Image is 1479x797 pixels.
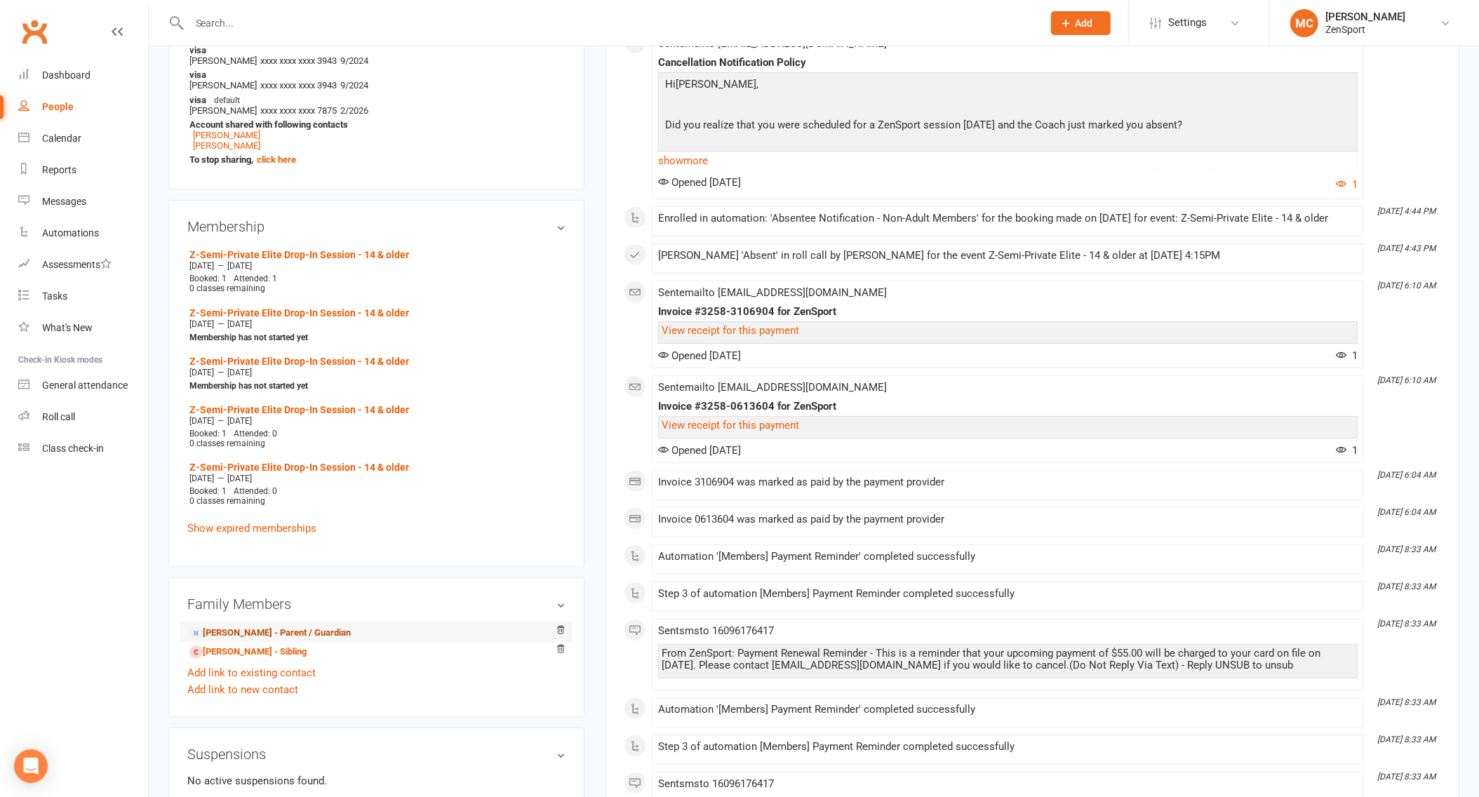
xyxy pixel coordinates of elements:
span: 1 [1336,444,1358,457]
button: Add [1051,11,1111,35]
span: [DATE] [189,319,214,329]
span: Opened [DATE] [658,349,741,362]
span: Sent email to [EMAIL_ADDRESS][DOMAIN_NAME] [658,381,887,394]
a: [PERSON_NAME] - Sibling [189,645,307,659]
a: Show expired memberships [187,522,316,535]
a: Z-Semi-Private Elite Drop-In Session - 14 & older [189,404,409,415]
div: Invoice #3258-0613604 for ZenSport [658,401,1358,413]
a: click here [257,154,296,165]
a: Z-Semi-Private Elite Drop-In Session - 14 & older [189,307,409,319]
span: 0 classes remaining [189,438,265,448]
div: Assessments [42,259,112,270]
i: [DATE] 8:33 AM [1377,582,1435,591]
div: [PERSON_NAME] [1325,11,1405,23]
a: People [18,91,148,123]
strong: visa [189,69,558,80]
a: [PERSON_NAME] [193,130,260,140]
i: [DATE] 8:33 AM [1377,772,1435,782]
span: 0 classes remaining [189,283,265,293]
span: Sent sms to 16096176417 [658,624,774,637]
i: [DATE] 8:33 AM [1377,735,1435,744]
a: Calendar [18,123,148,154]
strong: visa [189,94,558,105]
div: Open Intercom Messenger [14,749,48,783]
span: Opened [DATE] [658,176,741,189]
p: Did you realize that you were scheduled for a ZenSport session [DATE] and the Coach just marked y... [662,116,1354,137]
span: [DATE] [227,416,252,426]
div: What's New [42,322,93,333]
span: 9/2024 [340,80,368,91]
span: 2/2026 [340,105,368,116]
span: Sent sms to 16096176417 [658,777,774,790]
div: Calendar [42,133,81,144]
div: MC [1290,9,1318,37]
a: Automations [18,217,148,249]
a: View receipt for this payment [662,419,799,431]
span: Attended: 0 [234,486,277,496]
div: — [186,319,565,330]
span: [DATE] [189,261,214,271]
input: Search... [185,13,1033,33]
span: [DATE] [189,474,214,483]
a: Add link to new contact [187,681,298,698]
a: show more [658,151,1358,170]
span: [DATE] [189,368,214,377]
a: View receipt for this payment [662,324,799,337]
div: Automation '[Members] Payment Reminder' completed successfully [658,704,1358,716]
h3: Membership [187,219,565,234]
li: [PERSON_NAME] [187,92,565,167]
a: Assessments [18,249,148,281]
a: General attendance kiosk mode [18,370,148,401]
span: [DATE] [227,319,252,329]
div: — [186,473,565,484]
li: [PERSON_NAME] [187,43,565,68]
div: Automation '[Members] Payment Reminder' completed successfully [658,551,1358,563]
h3: Family Members [187,596,565,612]
a: Reports [18,154,148,186]
a: Dashboard [18,60,148,91]
i: [DATE] 6:04 AM [1377,507,1435,517]
span: 0 classes remaining [189,496,265,506]
span: Hi [665,78,676,91]
i: [DATE] 6:10 AM [1377,281,1435,290]
div: [PERSON_NAME] 'Absent' in roll call by [PERSON_NAME] for the event Z-Semi-Private Elite - 14 & ol... [658,250,1358,262]
div: Dashboard [42,69,91,81]
a: [PERSON_NAME] [193,140,260,151]
div: — [186,415,565,427]
span: 9/2024 [340,55,368,66]
a: Tasks [18,281,148,312]
span: 1 [1336,349,1358,362]
p: [PERSON_NAME], [662,76,1354,96]
strong: Account shared with following contacts [189,119,558,130]
span: Booked: 1 [189,274,227,283]
span: xxxx xxxx xxxx 7875 [260,105,337,116]
li: [PERSON_NAME] [187,67,565,93]
i: [DATE] 8:33 AM [1377,697,1435,707]
a: Z-Semi-Private Elite Drop-In Session - 14 & older [189,462,409,473]
i: [DATE] 4:43 PM [1377,243,1435,253]
strong: visa [189,45,558,55]
span: Booked: 1 [189,486,227,496]
div: Invoice 3106904 was marked as paid by the payment provider [658,476,1358,488]
a: Add link to existing contact [187,664,316,681]
div: — [186,367,565,378]
span: Sent email to [EMAIL_ADDRESS][DOMAIN_NAME] [658,286,887,299]
span: xxxx xxxx xxxx 3943 [260,55,337,66]
div: Enrolled in automation: 'Absentee Notification - Non-Adult Members' for the booking made on [DATE... [658,213,1358,225]
a: Z-Semi-Private Elite Drop-In Session - 14 & older [189,356,409,367]
div: Class check-in [42,443,104,454]
span: default [210,94,244,105]
i: [DATE] 8:33 AM [1377,544,1435,554]
span: [DATE] [189,416,214,426]
p: No active suspensions found. [187,772,565,789]
span: xxxx xxxx xxxx 3943 [260,80,337,91]
div: Step 3 of automation [Members] Payment Reminder completed successfully [658,588,1358,600]
a: [PERSON_NAME] - Parent / Guardian [189,626,351,641]
span: Opened [DATE] [658,444,741,457]
div: Automations [42,227,99,239]
div: Reports [42,164,76,175]
div: Messages [42,196,86,207]
span: Settings [1168,7,1207,39]
a: Clubworx [17,14,52,49]
span: [DATE] [227,474,252,483]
